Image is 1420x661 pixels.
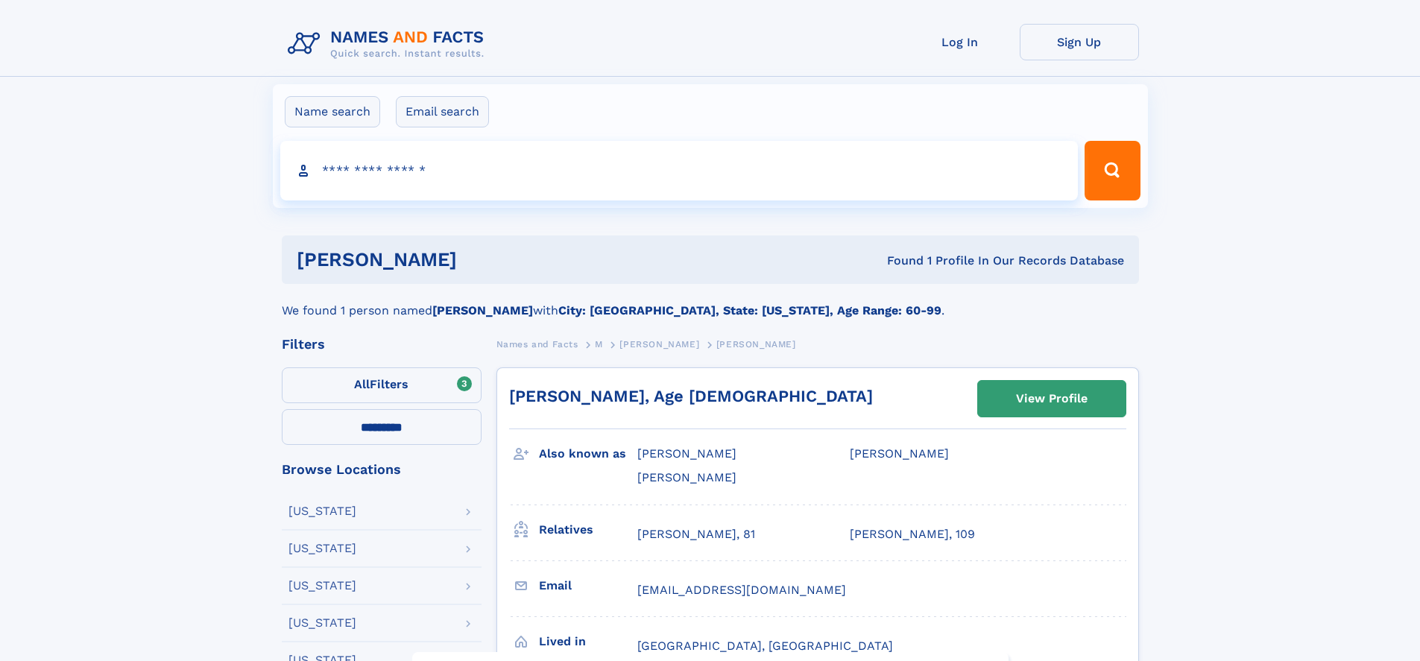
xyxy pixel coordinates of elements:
[282,367,482,403] label: Filters
[850,526,975,543] a: [PERSON_NAME], 109
[637,446,736,461] span: [PERSON_NAME]
[288,543,356,554] div: [US_STATE]
[282,463,482,476] div: Browse Locations
[1085,141,1140,200] button: Search Button
[900,24,1020,60] a: Log In
[282,24,496,64] img: Logo Names and Facts
[285,96,380,127] label: Name search
[595,339,603,350] span: M
[637,639,893,653] span: [GEOGRAPHIC_DATA], [GEOGRAPHIC_DATA]
[288,580,356,592] div: [US_STATE]
[297,250,672,269] h1: [PERSON_NAME]
[558,303,941,317] b: City: [GEOGRAPHIC_DATA], State: [US_STATE], Age Range: 60-99
[539,517,637,543] h3: Relatives
[509,387,873,405] a: [PERSON_NAME], Age [DEMOGRAPHIC_DATA]
[288,617,356,629] div: [US_STATE]
[619,335,699,353] a: [PERSON_NAME]
[496,335,578,353] a: Names and Facts
[539,441,637,467] h3: Also known as
[282,338,482,351] div: Filters
[432,303,533,317] b: [PERSON_NAME]
[595,335,603,353] a: M
[539,573,637,598] h3: Email
[396,96,489,127] label: Email search
[619,339,699,350] span: [PERSON_NAME]
[282,284,1139,320] div: We found 1 person named with .
[354,377,370,391] span: All
[539,629,637,654] h3: Lived in
[978,381,1126,417] a: View Profile
[637,583,846,597] span: [EMAIL_ADDRESS][DOMAIN_NAME]
[672,253,1124,269] div: Found 1 Profile In Our Records Database
[850,446,949,461] span: [PERSON_NAME]
[637,526,755,543] a: [PERSON_NAME], 81
[1020,24,1139,60] a: Sign Up
[1016,382,1088,416] div: View Profile
[637,470,736,484] span: [PERSON_NAME]
[288,505,356,517] div: [US_STATE]
[716,339,796,350] span: [PERSON_NAME]
[280,141,1079,200] input: search input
